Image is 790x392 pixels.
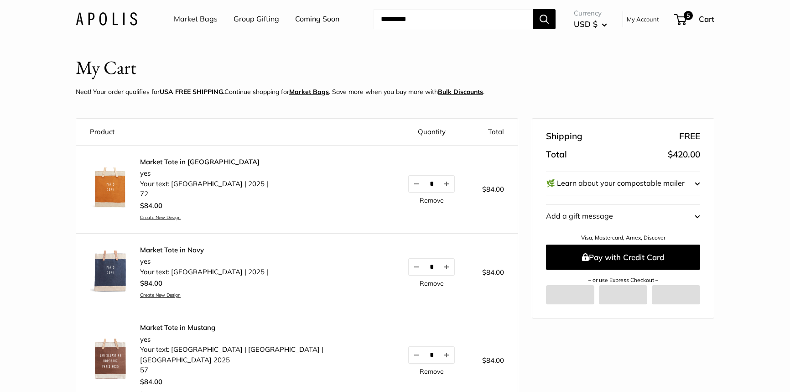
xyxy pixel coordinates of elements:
span: Currency [574,7,607,20]
button: Decrease quantity by 1 [409,176,424,192]
a: Market Tote in Navy [140,246,268,255]
a: 5 Cart [675,12,714,26]
a: Visa, Mastercard, Amex, Discover [581,234,665,241]
span: Shipping [546,128,582,145]
a: Remove [420,280,444,287]
li: Your text: [GEOGRAPHIC_DATA] | [GEOGRAPHIC_DATA] | [GEOGRAPHIC_DATA] 2025 [140,345,381,365]
a: Create New Design [140,214,268,220]
li: yes [140,335,381,345]
th: Product [76,119,395,146]
button: 🌿 Learn about your compostable mailer [546,172,700,195]
button: Add a gift message [546,205,700,228]
a: Coming Soon [295,12,339,26]
strong: USA FREE SHIPPING. [160,88,224,96]
span: $84.00 [482,268,504,277]
span: Cart [699,14,714,24]
span: $84.00 [140,279,162,287]
span: $84.00 [140,377,162,386]
li: 57 [140,365,381,376]
li: Your text: [GEOGRAPHIC_DATA] | 2025 | [140,179,268,189]
span: $84.00 [482,185,504,193]
button: Decrease quantity by 1 [409,347,424,363]
a: My Account [627,14,659,25]
h1: My Cart [76,54,136,81]
a: Group Gifting [234,12,279,26]
button: Pay with Credit Card [546,245,700,270]
button: Increase quantity by 1 [439,347,454,363]
a: Remove [420,368,444,375]
a: – or use Express Checkout – [588,277,658,283]
button: Search [533,9,556,29]
button: Decrease quantity by 1 [409,259,424,275]
a: Market Bags [289,88,329,96]
span: USD $ [574,19,598,29]
th: Quantity [395,119,468,146]
button: USD $ [574,17,607,31]
u: Bulk Discounts [438,88,483,96]
li: Your text: [GEOGRAPHIC_DATA] | 2025 | [140,267,268,277]
a: Remove [420,197,444,204]
p: Neat! Your order qualifies for Continue shopping for . Save more when you buy more with . [76,86,484,98]
a: Market Tote in Mustang [140,323,381,332]
img: Market Tote in Navy [90,251,131,292]
img: Apolis [76,12,137,26]
span: 5 [684,11,693,20]
button: Increase quantity by 1 [439,259,454,275]
li: yes [140,168,268,179]
a: Create New Design [140,292,268,298]
button: Increase quantity by 1 [439,176,454,192]
input: Quantity [424,263,439,271]
span: $84.00 [140,201,162,210]
a: Market Bags [174,12,218,26]
input: Quantity [424,180,439,188]
input: Quantity [424,351,439,359]
li: yes [140,256,268,267]
th: Total [468,119,518,146]
span: $420.00 [668,149,700,160]
input: Search... [374,9,533,29]
span: $84.00 [482,356,504,365]
a: Market Tote in [GEOGRAPHIC_DATA] [140,157,268,167]
span: FREE [679,128,700,145]
span: Total [546,146,567,163]
li: 72 [140,189,268,199]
